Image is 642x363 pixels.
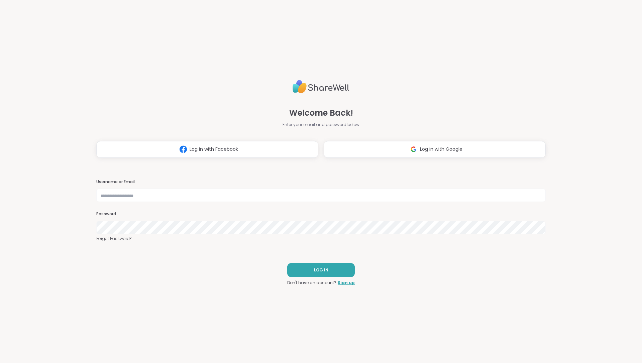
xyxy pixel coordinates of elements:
img: ShareWell Logomark [177,143,190,155]
span: Don't have an account? [287,280,336,286]
span: LOG IN [314,267,328,273]
h3: Password [96,211,546,217]
span: Log in with Google [420,146,462,153]
span: Welcome Back! [289,107,353,119]
button: Log in with Facebook [96,141,318,158]
a: Forgot Password? [96,236,546,242]
img: ShareWell Logo [293,77,349,96]
button: Log in with Google [324,141,546,158]
a: Sign up [338,280,355,286]
span: Enter your email and password below [283,122,359,128]
span: Log in with Facebook [190,146,238,153]
img: ShareWell Logomark [407,143,420,155]
button: LOG IN [287,263,355,277]
h3: Username or Email [96,179,546,185]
